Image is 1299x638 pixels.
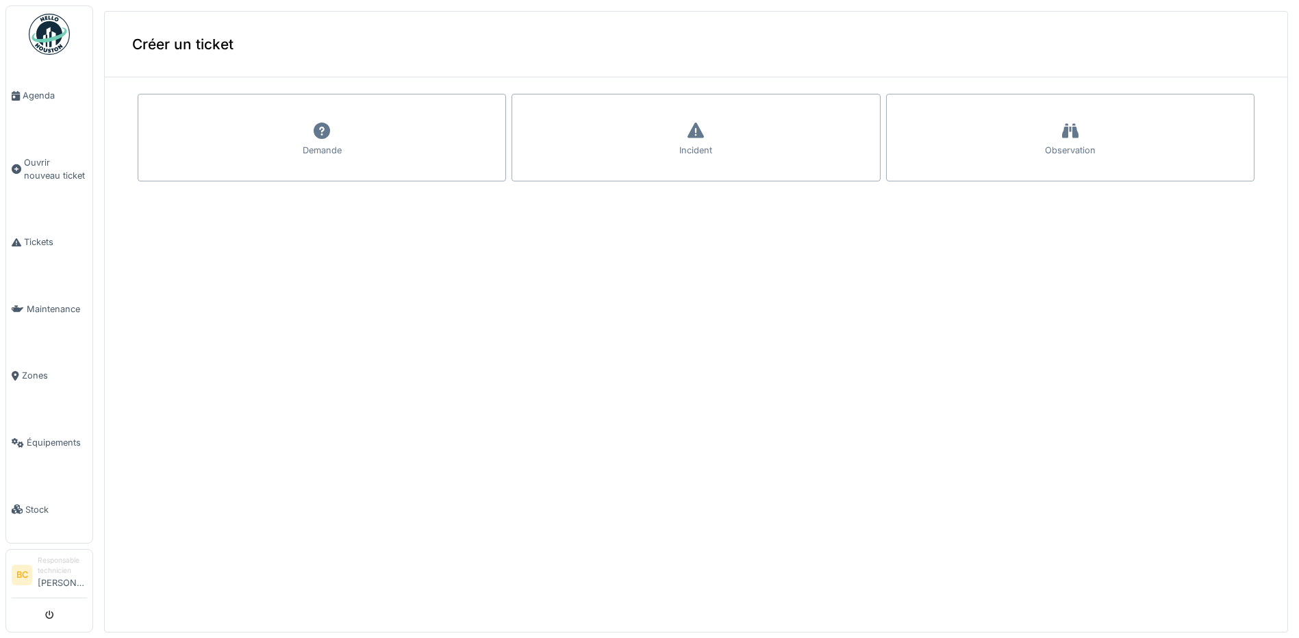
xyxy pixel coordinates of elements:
[24,156,87,182] span: Ouvrir nouveau ticket
[6,409,92,476] a: Équipements
[27,303,87,316] span: Maintenance
[23,89,87,102] span: Agenda
[27,436,87,449] span: Équipements
[12,565,32,585] li: BC
[679,144,712,157] div: Incident
[6,342,92,409] a: Zones
[38,555,87,576] div: Responsable technicien
[38,555,87,595] li: [PERSON_NAME]
[6,62,92,129] a: Agenda
[105,12,1287,77] div: Créer un ticket
[22,369,87,382] span: Zones
[12,555,87,598] a: BC Responsable technicien[PERSON_NAME]
[29,14,70,55] img: Badge_color-CXgf-gQk.svg
[25,503,87,516] span: Stock
[6,129,92,209] a: Ouvrir nouveau ticket
[6,476,92,543] a: Stock
[24,235,87,248] span: Tickets
[6,209,92,276] a: Tickets
[303,144,342,157] div: Demande
[6,276,92,343] a: Maintenance
[1045,144,1096,157] div: Observation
